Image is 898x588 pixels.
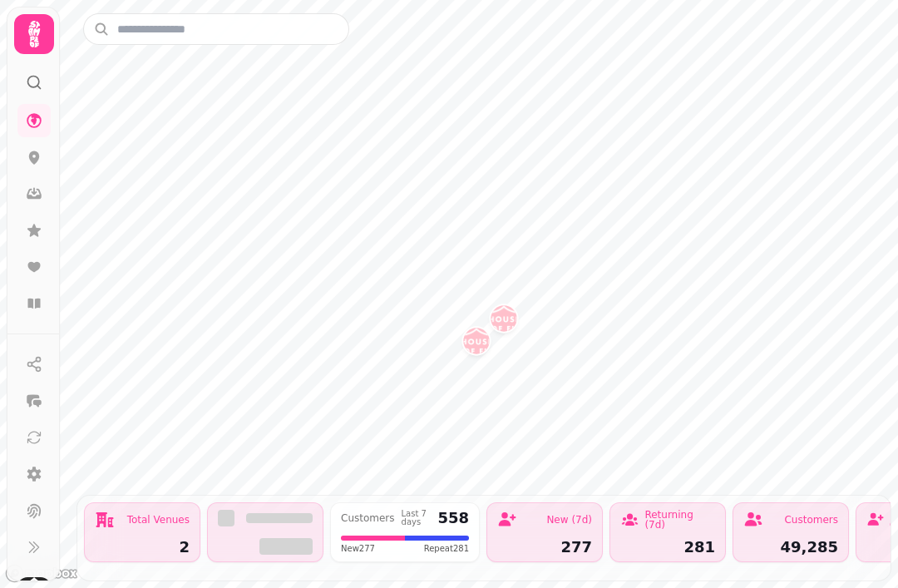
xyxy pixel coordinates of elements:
div: New (7d) [546,515,592,525]
button: House of Fu Leeds [491,305,517,332]
div: 558 [437,511,469,526]
span: Repeat 281 [424,542,469,555]
div: Total Venues [127,515,190,525]
div: 277 [497,540,592,555]
div: Map marker [491,305,517,337]
div: 49,285 [743,540,838,555]
div: 281 [620,540,715,555]
div: Map marker [463,328,490,359]
div: Last 7 days [402,510,432,526]
button: House of Fu Manchester [463,328,490,354]
div: Returning (7d) [644,510,715,530]
div: Customers [784,515,838,525]
div: Customers [341,513,395,523]
a: Mapbox logo [5,564,78,583]
div: 2 [95,540,190,555]
span: New 277 [341,542,375,555]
